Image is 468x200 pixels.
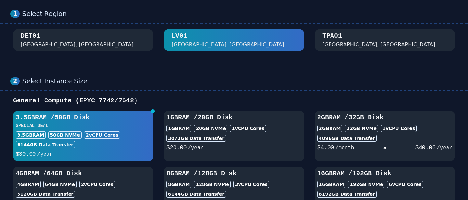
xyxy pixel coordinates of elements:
[322,41,435,48] div: [GEOGRAPHIC_DATA], [GEOGRAPHIC_DATA]
[194,181,230,188] div: 128 GB NVMe
[166,169,302,178] h3: 8GB RAM / 128 GB Disk
[230,125,266,132] div: 1 vCPU Cores
[10,10,20,18] div: 1
[348,181,384,188] div: 192 GB NVMe
[322,32,342,41] div: TPA01
[16,181,41,188] div: 4GB RAM
[415,144,435,151] span: $ 40.00
[233,181,269,188] div: 3 vCPU Cores
[16,141,75,148] div: 6144 GB Data Transfer
[166,144,187,151] span: $ 20.00
[164,29,304,51] button: LV01 [GEOGRAPHIC_DATA], [GEOGRAPHIC_DATA]
[387,181,423,188] div: 6 vCPU Cores
[10,77,20,85] div: 2
[315,111,455,161] button: 2GBRAM /32GB Disk2GBRAM32GB NVMe1vCPU Cores4096GB Data Transfer$4.00/month- or -$40.00/year
[16,169,151,178] h3: 4GB RAM / 64 GB Disk
[317,191,377,198] div: 8192 GB Data Transfer
[164,111,304,161] button: 1GBRAM /20GB Disk1GBRAM20GB NVMe1vCPU Cores3072GB Data Transfer$20.00/year
[16,151,36,157] span: $ 30.00
[22,77,458,85] div: Select Instance Size
[188,145,203,151] span: /year
[315,29,455,51] button: TPA01 [GEOGRAPHIC_DATA], [GEOGRAPHIC_DATA]
[317,181,345,188] div: 16GB RAM
[21,41,134,48] div: [GEOGRAPHIC_DATA], [GEOGRAPHIC_DATA]
[79,181,115,188] div: 2 vCPU Cores
[22,10,458,18] div: Select Region
[166,135,226,142] div: 3072 GB Data Transfer
[13,29,153,51] button: DET01 [GEOGRAPHIC_DATA], [GEOGRAPHIC_DATA]
[345,125,378,132] div: 32 GB NVMe
[48,131,82,139] div: 50 GB NVMe
[335,145,354,151] span: /month
[13,111,153,161] button: 3.5GBRAM /50GB DiskSPECIAL DEAL3.5GBRAM50GB NVMe2vCPU Cores6144GB Data Transfer$30.00/year
[166,191,226,198] div: 6144 GB Data Transfer
[37,152,53,157] span: /year
[317,125,342,132] div: 2GB RAM
[16,131,46,139] div: 3.5GB RAM
[16,113,151,122] h3: 3.5GB RAM / 50 GB Disk
[16,191,75,198] div: 5120 GB Data Transfer
[354,143,415,152] div: - or -
[172,41,284,48] div: [GEOGRAPHIC_DATA], [GEOGRAPHIC_DATA]
[166,113,302,122] h3: 1GB RAM / 20 GB Disk
[21,32,40,41] div: DET01
[381,125,417,132] div: 1 vCPU Cores
[172,32,187,41] div: LV01
[84,131,120,139] div: 2 vCPU Cores
[317,135,377,142] div: 4096 GB Data Transfer
[317,144,334,151] span: $ 4.00
[10,96,458,105] div: General Compute (EPYC 7742/7642)
[166,181,191,188] div: 8GB RAM
[166,125,191,132] div: 1GB RAM
[437,145,452,151] span: /year
[194,125,227,132] div: 20 GB NVMe
[16,122,151,129] h3: SPECIAL DEAL
[317,169,452,178] h3: 16GB RAM / 192 GB Disk
[317,113,452,122] h3: 2GB RAM / 32 GB Disk
[43,181,77,188] div: 64 GB NVMe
